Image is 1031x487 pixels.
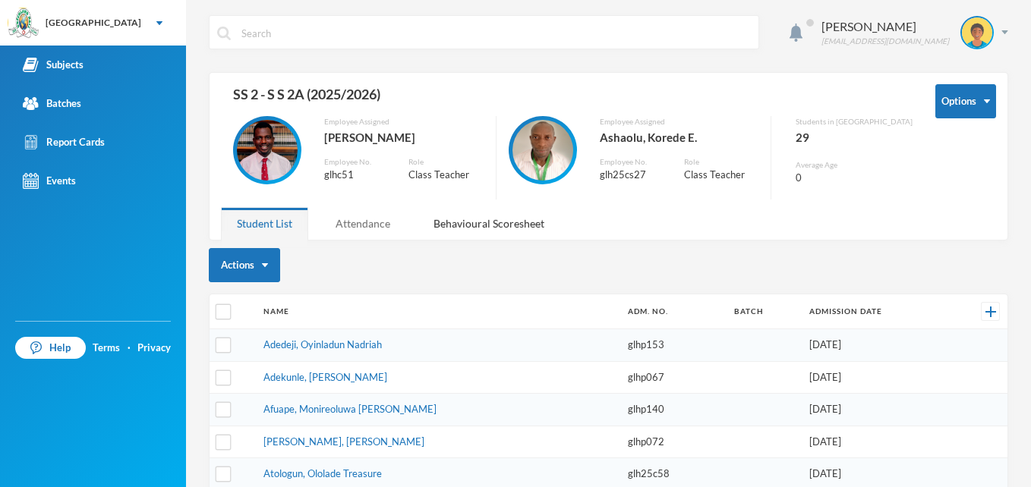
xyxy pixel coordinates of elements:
div: SS 2 - S S 2A (2025/2026) [221,84,913,116]
td: [DATE] [802,426,950,458]
div: [PERSON_NAME] [821,17,949,36]
div: Subjects [23,57,84,73]
td: [DATE] [802,361,950,394]
img: + [985,306,996,317]
img: search [217,27,231,40]
img: logo [8,8,39,39]
button: Options [935,84,996,118]
div: Average Age [796,159,913,171]
a: Atologun, Ololade Treasure [263,467,382,479]
div: Events [23,173,76,189]
div: Behavioural Scoresheet [418,207,560,240]
img: STUDENT [962,17,992,48]
img: EMPLOYEE [237,120,298,181]
div: Employee No. [600,156,661,168]
div: Class Teacher [408,168,484,183]
td: glhp072 [620,426,727,458]
a: Adedeji, Oyinladun Nadriah [263,338,382,350]
th: Batch [727,294,802,329]
div: 0 [796,171,913,186]
div: Report Cards [23,134,105,150]
div: Attendance [320,207,406,240]
div: [GEOGRAPHIC_DATA] [46,16,141,30]
div: glhc51 [324,168,386,183]
div: Batches [23,96,81,112]
a: Privacy [137,341,171,356]
td: glhp140 [620,394,727,426]
th: Admission Date [802,294,950,329]
div: Students in [GEOGRAPHIC_DATA] [796,116,913,127]
div: Ashaolu, Korede E. [600,127,760,147]
button: Actions [209,248,280,282]
div: glh25cs27 [600,168,661,183]
td: [DATE] [802,394,950,426]
td: [DATE] [802,329,950,362]
div: Role [408,156,484,168]
div: · [128,341,131,356]
a: Adekunle, [PERSON_NAME] [263,371,387,383]
div: Employee No. [324,156,386,168]
div: Class Teacher [684,168,759,183]
td: glhp153 [620,329,727,362]
th: Adm. No. [620,294,727,329]
div: [EMAIL_ADDRESS][DOMAIN_NAME] [821,36,949,47]
div: Employee Assigned [600,116,760,127]
td: glhp067 [620,361,727,394]
div: Role [684,156,759,168]
a: Help [15,337,86,360]
div: 29 [796,127,913,147]
div: Student List [221,207,308,240]
div: [PERSON_NAME] [324,127,484,147]
th: Name [256,294,621,329]
div: Employee Assigned [324,116,484,127]
img: EMPLOYEE [512,120,573,181]
a: [PERSON_NAME], [PERSON_NAME] [263,435,424,448]
a: Terms [93,341,120,356]
input: Search [240,16,751,50]
a: Afuape, Monireoluwa [PERSON_NAME] [263,403,437,415]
